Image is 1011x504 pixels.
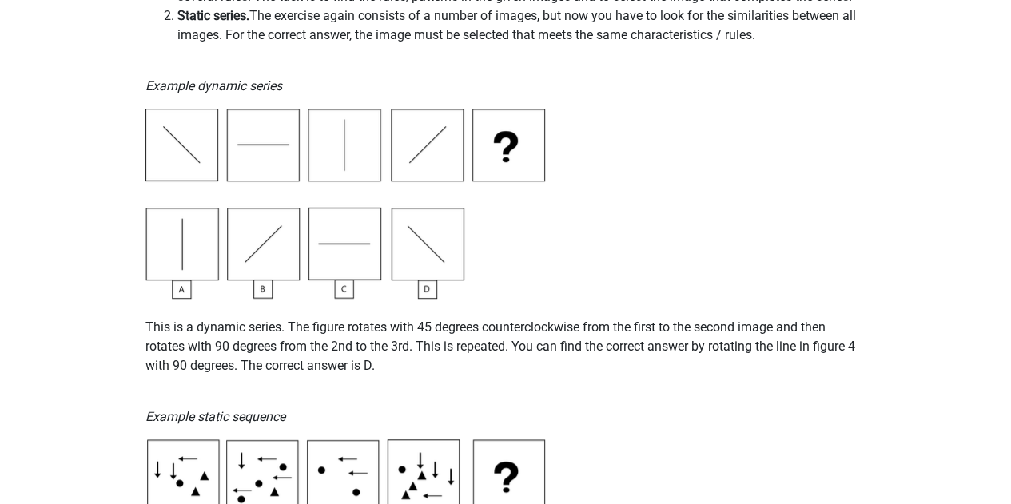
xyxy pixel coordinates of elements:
[145,409,285,424] i: Example static sequence
[145,109,545,299] img: Inductive Reasoning Example1.png
[177,8,249,23] b: Static series.
[145,78,282,93] i: Example dynamic series
[177,6,866,45] li: The exercise again consists of a number of images, but now you have to look for the similarities ...
[145,299,866,375] p: This is a dynamic series. The figure rotates with 45 degrees counterclockwise from the first to t...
